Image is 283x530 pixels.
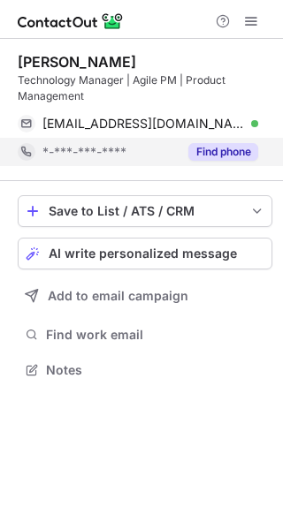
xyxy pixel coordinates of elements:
span: Add to email campaign [48,289,188,303]
div: [PERSON_NAME] [18,53,136,71]
button: Notes [18,358,272,382]
span: Notes [46,362,265,378]
span: [EMAIL_ADDRESS][DOMAIN_NAME] [42,116,245,132]
span: Find work email [46,327,265,343]
button: Find work email [18,322,272,347]
span: AI write personalized message [49,246,237,261]
div: Save to List / ATS / CRM [49,204,241,218]
div: Technology Manager | Agile PM | Product Management [18,72,272,104]
button: save-profile-one-click [18,195,272,227]
button: AI write personalized message [18,238,272,269]
button: Reveal Button [188,143,258,161]
button: Add to email campaign [18,280,272,312]
img: ContactOut v5.3.10 [18,11,124,32]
